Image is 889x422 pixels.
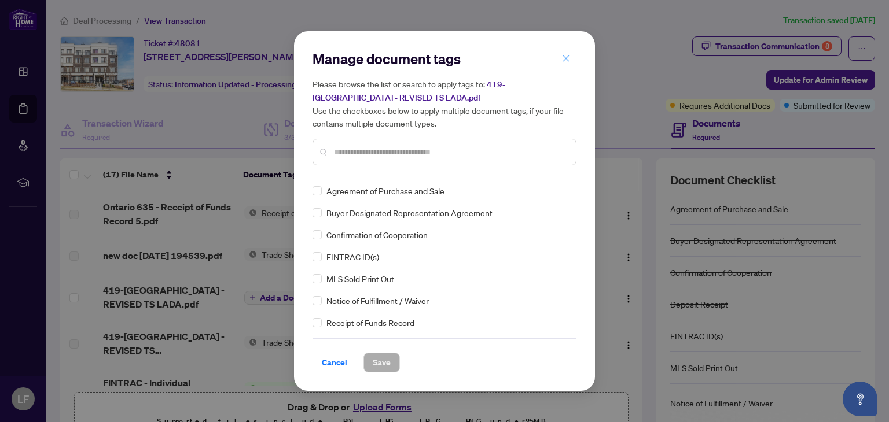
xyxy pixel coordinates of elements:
button: Open asap [843,382,877,416]
span: Receipt of Funds Record [326,316,414,329]
span: MLS Sold Print Out [326,272,394,285]
span: Notice of Fulfillment / Waiver [326,294,429,307]
span: Confirmation of Cooperation [326,228,428,241]
span: Cancel [322,353,347,372]
button: Cancel [313,353,357,372]
h2: Manage document tags [313,50,576,68]
span: FINTRAC ID(s) [326,250,379,263]
span: Buyer Designated Representation Agreement [326,206,493,219]
span: Agreement of Purchase and Sale [326,184,444,197]
button: Save [363,353,400,372]
span: close [562,54,570,62]
h5: Please browse the list or search to apply tags to: Use the checkboxes below to apply multiple doc... [313,77,576,129]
